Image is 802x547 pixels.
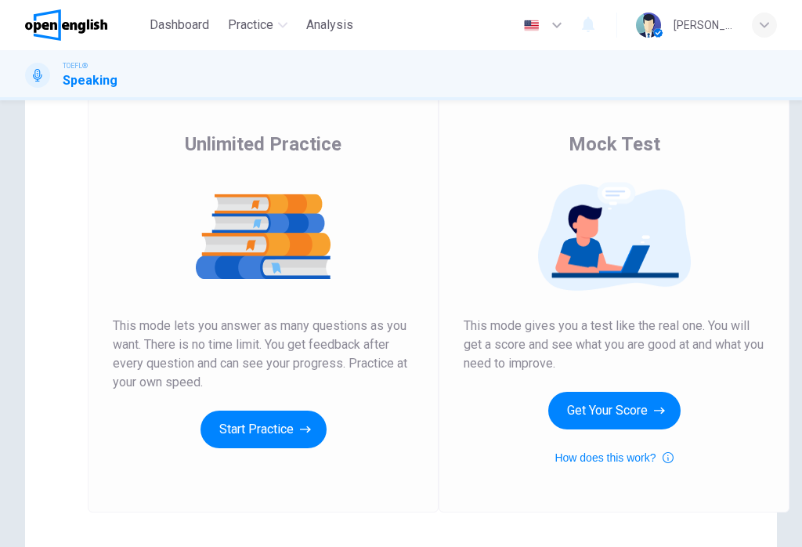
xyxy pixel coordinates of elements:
[222,11,294,39] button: Practice
[555,448,673,467] button: How does this work?
[150,16,209,34] span: Dashboard
[25,9,143,41] a: OpenEnglish logo
[674,16,733,34] div: [PERSON_NAME]
[185,132,341,157] span: Unlimited Practice
[200,411,327,448] button: Start Practice
[569,132,660,157] span: Mock Test
[300,11,359,39] button: Analysis
[306,16,353,34] span: Analysis
[522,20,541,31] img: en
[464,317,764,373] span: This mode gives you a test like the real one. You will get a score and see what you are good at a...
[63,71,117,90] h1: Speaking
[548,392,681,429] button: Get Your Score
[25,9,107,41] img: OpenEnglish logo
[636,13,661,38] img: Profile picture
[143,11,215,39] button: Dashboard
[63,60,88,71] span: TOEFL®
[228,16,273,34] span: Practice
[113,317,414,392] span: This mode lets you answer as many questions as you want. There is no time limit. You get feedback...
